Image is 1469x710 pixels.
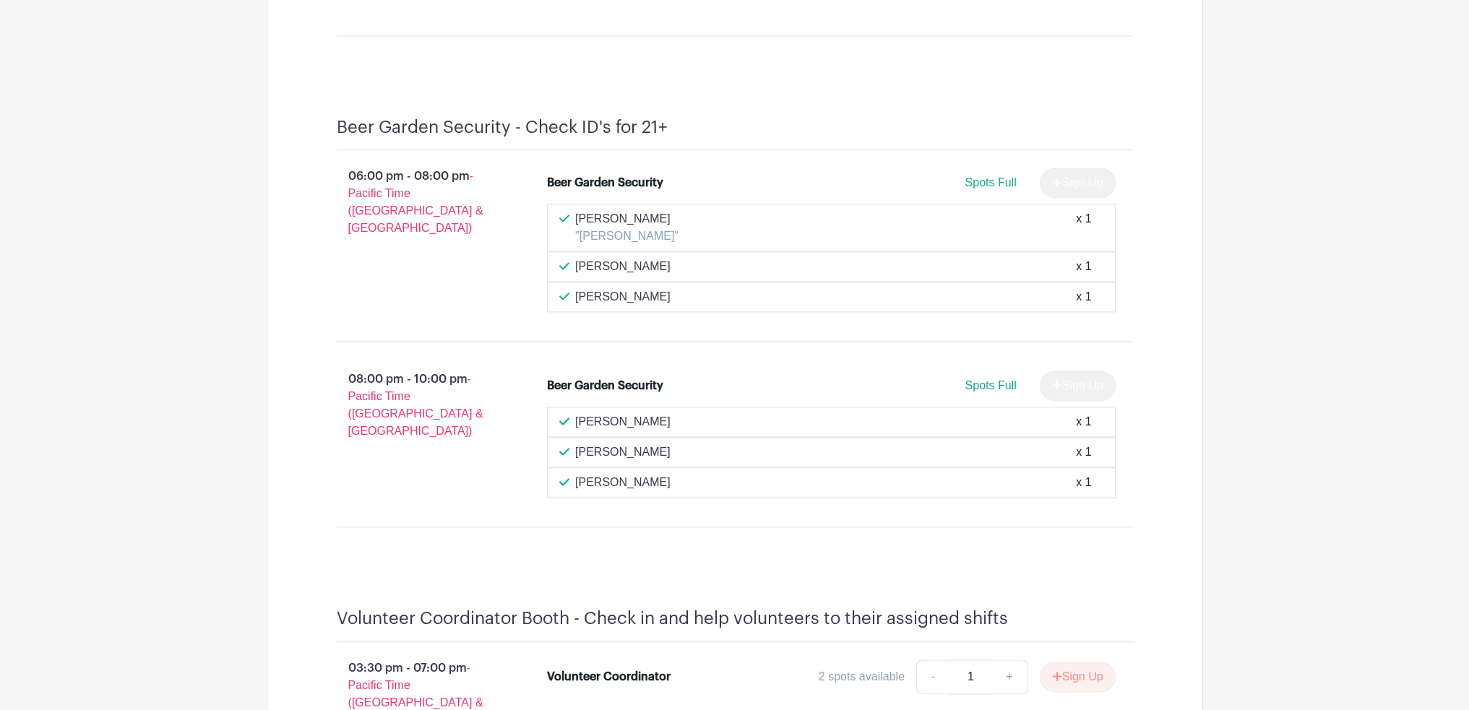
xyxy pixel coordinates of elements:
[575,210,679,228] p: [PERSON_NAME]
[337,117,667,138] h4: Beer Garden Security - Check ID's for 21+
[575,413,671,430] p: [PERSON_NAME]
[314,365,525,446] p: 08:00 pm - 10:00 pm
[1076,413,1091,430] div: x 1
[547,668,671,685] div: Volunteer Coordinator
[575,288,671,306] p: [PERSON_NAME]
[916,659,949,694] a: -
[575,474,671,491] p: [PERSON_NAME]
[337,608,1008,629] h4: Volunteer Coordinator Booth - Check in and help volunteers to their assigned shifts
[965,176,1016,189] span: Spots Full
[819,668,905,685] div: 2 spots available
[575,258,671,275] p: [PERSON_NAME]
[547,377,663,394] div: Beer Garden Security
[1040,662,1116,692] button: Sign Up
[575,228,679,245] p: "[PERSON_NAME]"
[965,379,1016,391] span: Spots Full
[1076,474,1091,491] div: x 1
[575,443,671,461] p: [PERSON_NAME]
[547,174,663,191] div: Beer Garden Security
[1076,288,1091,306] div: x 1
[314,162,525,243] p: 06:00 pm - 08:00 pm
[991,659,1028,694] a: +
[1076,258,1091,275] div: x 1
[1076,210,1091,245] div: x 1
[1076,443,1091,461] div: x 1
